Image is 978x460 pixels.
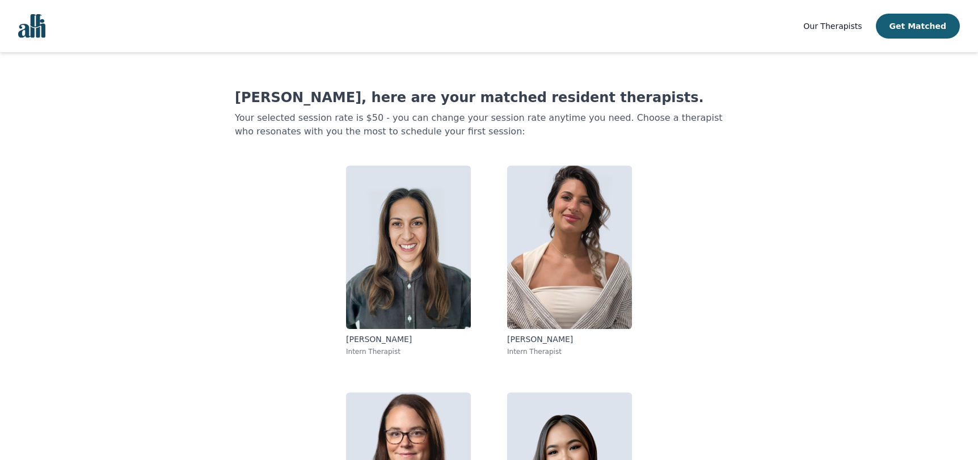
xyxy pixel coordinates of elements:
[876,14,960,39] button: Get Matched
[498,157,641,365] a: Fernanda Bravo[PERSON_NAME]Intern Therapist
[803,19,862,33] a: Our Therapists
[346,334,471,345] p: [PERSON_NAME]
[507,334,632,345] p: [PERSON_NAME]
[346,347,471,356] p: Intern Therapist
[235,88,743,107] h1: [PERSON_NAME], here are your matched resident therapists.
[803,22,862,31] span: Our Therapists
[235,111,743,138] p: Your selected session rate is $50 - you can change your session rate anytime you need. Choose a t...
[337,157,480,365] a: Kristina Stephenson[PERSON_NAME]Intern Therapist
[18,14,45,38] img: alli logo
[507,347,632,356] p: Intern Therapist
[346,166,471,329] img: Kristina Stephenson
[507,166,632,329] img: Fernanda Bravo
